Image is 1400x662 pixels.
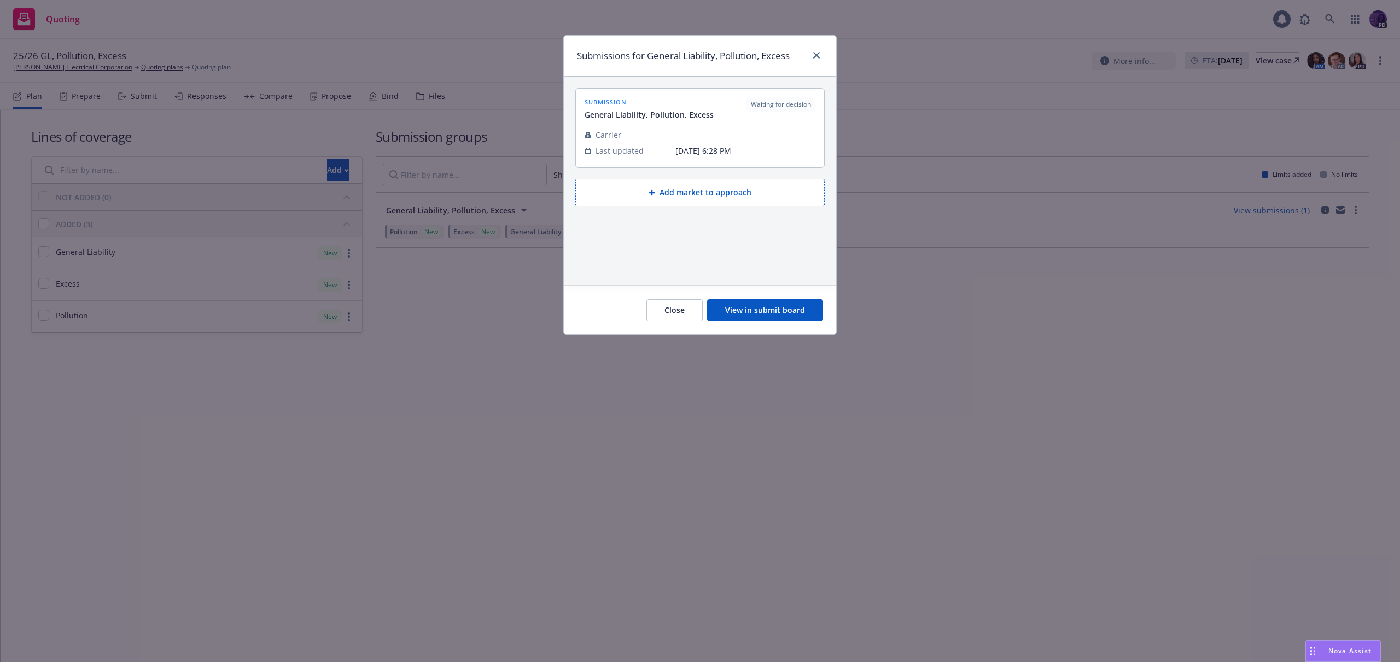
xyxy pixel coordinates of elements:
[1328,646,1372,655] span: Nova Assist
[751,100,811,109] span: Waiting for decision
[646,299,703,321] button: Close
[675,145,815,156] span: [DATE] 6:28 PM
[575,179,825,206] button: Add market to approach
[596,129,621,141] span: Carrier
[577,49,790,63] h1: Submissions for General Liability, Pollution, Excess
[810,49,823,62] a: close
[1305,640,1381,662] button: Nova Assist
[585,97,714,107] span: submission
[585,109,714,120] span: General Liability, Pollution, Excess
[1306,641,1320,661] div: Drag to move
[707,299,823,321] button: View in submit board
[596,145,644,156] span: Last updated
